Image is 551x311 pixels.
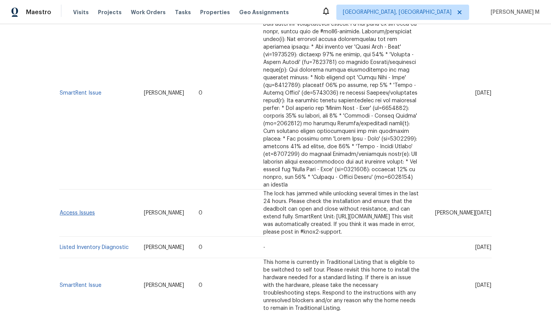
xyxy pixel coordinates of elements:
[60,210,95,216] a: Access Issues
[26,8,51,16] span: Maestro
[73,8,89,16] span: Visits
[263,260,419,311] span: This home is currently in Traditional Listing that is eligible to be switched to self tour. Pleas...
[263,245,265,250] span: -
[199,283,202,288] span: 0
[263,191,419,235] span: The lock has jammed while unlocking several times in the last 24 hours. Please check the installa...
[144,245,184,250] span: [PERSON_NAME]
[199,90,202,96] span: 0
[239,8,289,16] span: Geo Assignments
[144,283,184,288] span: [PERSON_NAME]
[144,210,184,216] span: [PERSON_NAME]
[487,8,540,16] span: [PERSON_NAME] M
[60,245,129,250] a: Listed Inventory Diagnostic
[175,10,191,15] span: Tasks
[60,283,101,288] a: SmartRent Issue
[131,8,166,16] span: Work Orders
[475,245,491,250] span: [DATE]
[199,245,202,250] span: 0
[60,90,101,96] a: SmartRent Issue
[343,8,452,16] span: [GEOGRAPHIC_DATA], [GEOGRAPHIC_DATA]
[435,210,491,216] span: [PERSON_NAME][DATE]
[475,283,491,288] span: [DATE]
[199,210,202,216] span: 0
[144,90,184,96] span: [PERSON_NAME]
[475,90,491,96] span: [DATE]
[200,8,230,16] span: Properties
[98,8,122,16] span: Projects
